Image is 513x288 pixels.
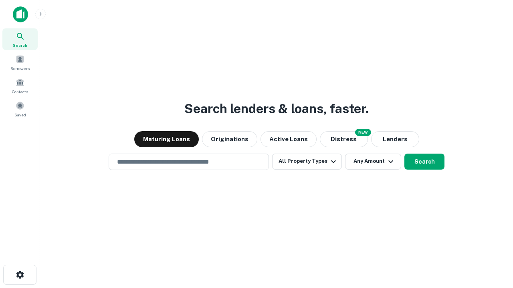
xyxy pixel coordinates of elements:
button: All Property Types [272,154,342,170]
button: Originations [202,131,257,147]
button: Lenders [371,131,419,147]
button: Search distressed loans with lien and other non-mortgage details. [320,131,368,147]
span: Contacts [12,88,28,95]
a: Borrowers [2,52,38,73]
h3: Search lenders & loans, faster. [184,99,369,118]
a: Saved [2,98,38,120]
span: Search [13,42,27,48]
iframe: Chat Widget [473,224,513,262]
span: Borrowers [10,65,30,72]
img: capitalize-icon.png [13,6,28,22]
a: Search [2,28,38,50]
button: Maturing Loans [134,131,199,147]
a: Contacts [2,75,38,96]
span: Saved [14,112,26,118]
button: Search [404,154,444,170]
button: Any Amount [345,154,401,170]
div: NEW [355,129,371,136]
button: Active Loans [261,131,317,147]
